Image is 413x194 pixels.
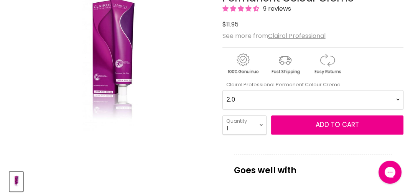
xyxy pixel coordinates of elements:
[271,115,403,135] button: Add to cart
[234,154,392,179] p: Goes well with
[222,81,341,88] label: Clairol Professional Permanent Colour Creme
[222,52,263,76] img: genuine.gif
[222,31,326,40] span: See more from
[10,173,22,191] img: Clairol Professional Permanent Colour Creme
[10,172,23,191] button: Clairol Professional Permanent Colour Creme
[268,31,326,40] a: Clairol Professional
[375,158,405,186] iframe: Gorgias live chat messenger
[222,20,239,29] span: $11.95
[316,120,359,129] span: Add to cart
[222,4,261,13] span: 4.56 stars
[222,115,267,135] select: Quantity
[8,169,214,191] div: Product thumbnails
[261,4,291,13] span: 9 reviews
[265,52,305,76] img: shipping.gif
[307,52,347,76] img: returns.gif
